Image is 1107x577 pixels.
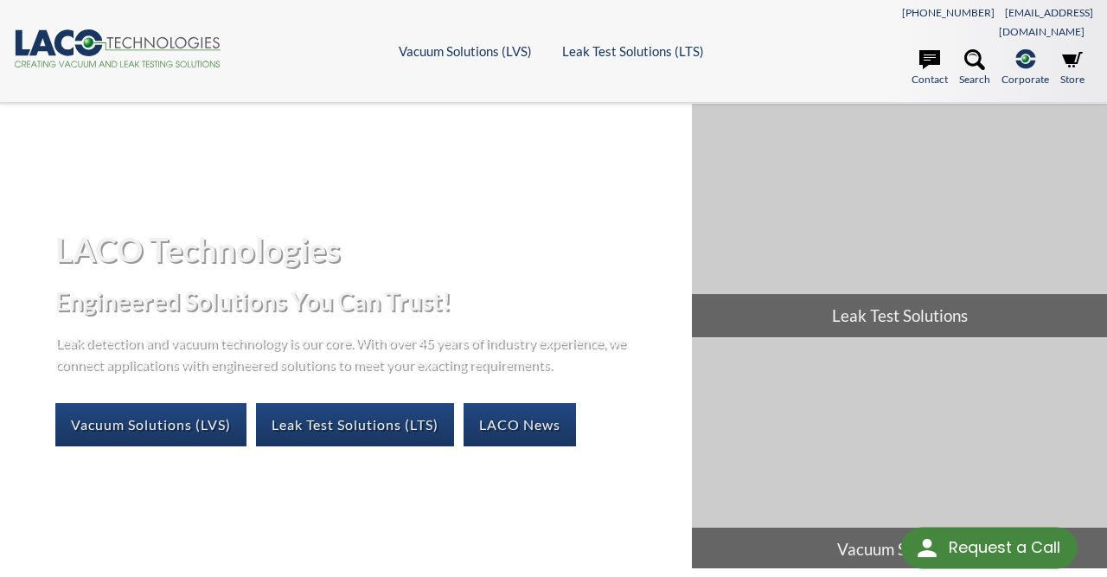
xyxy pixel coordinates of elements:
[949,528,1060,567] div: Request a Call
[959,49,990,87] a: Search
[399,43,532,59] a: Vacuum Solutions (LVS)
[562,43,704,59] a: Leak Test Solutions (LTS)
[902,6,995,19] a: [PHONE_NUMBER]
[464,403,576,446] a: LACO News
[692,338,1107,571] a: Vacuum Solutions
[999,6,1093,38] a: [EMAIL_ADDRESS][DOMAIN_NAME]
[256,403,454,446] a: Leak Test Solutions (LTS)
[55,403,246,446] a: Vacuum Solutions (LVS)
[1060,49,1085,87] a: Store
[901,528,1078,569] div: Request a Call
[55,228,678,271] h1: LACO Technologies
[55,331,635,375] p: Leak detection and vacuum technology is our core. With over 45 years of industry experience, we c...
[912,49,948,87] a: Contact
[913,535,941,562] img: round button
[692,294,1107,337] span: Leak Test Solutions
[692,528,1107,571] span: Vacuum Solutions
[692,104,1107,337] a: Leak Test Solutions
[1001,71,1049,87] span: Corporate
[55,285,678,317] h2: Engineered Solutions You Can Trust!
